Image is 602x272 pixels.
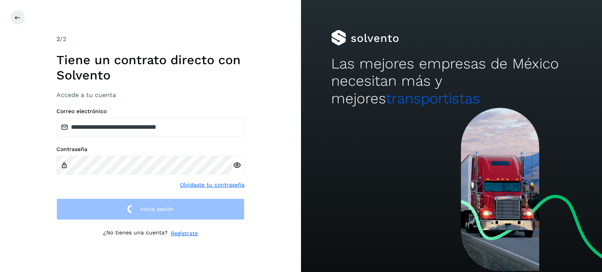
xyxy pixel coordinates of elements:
[386,90,480,107] span: transportistas
[56,35,60,43] span: 2
[103,229,168,238] p: ¿No tienes una cuenta?
[56,108,245,115] label: Correo electrónico
[56,198,245,220] button: Inicia sesión
[56,146,245,153] label: Contraseña
[331,55,572,107] h2: Las mejores empresas de México necesitan más y mejores
[56,52,245,83] h1: Tiene un contrato directo con Solvento
[140,206,174,212] span: Inicia sesión
[56,34,245,44] div: /2
[180,181,245,189] a: Olvidaste tu contraseña
[171,229,198,238] a: Regístrate
[56,91,245,99] h3: Accede a tu cuenta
